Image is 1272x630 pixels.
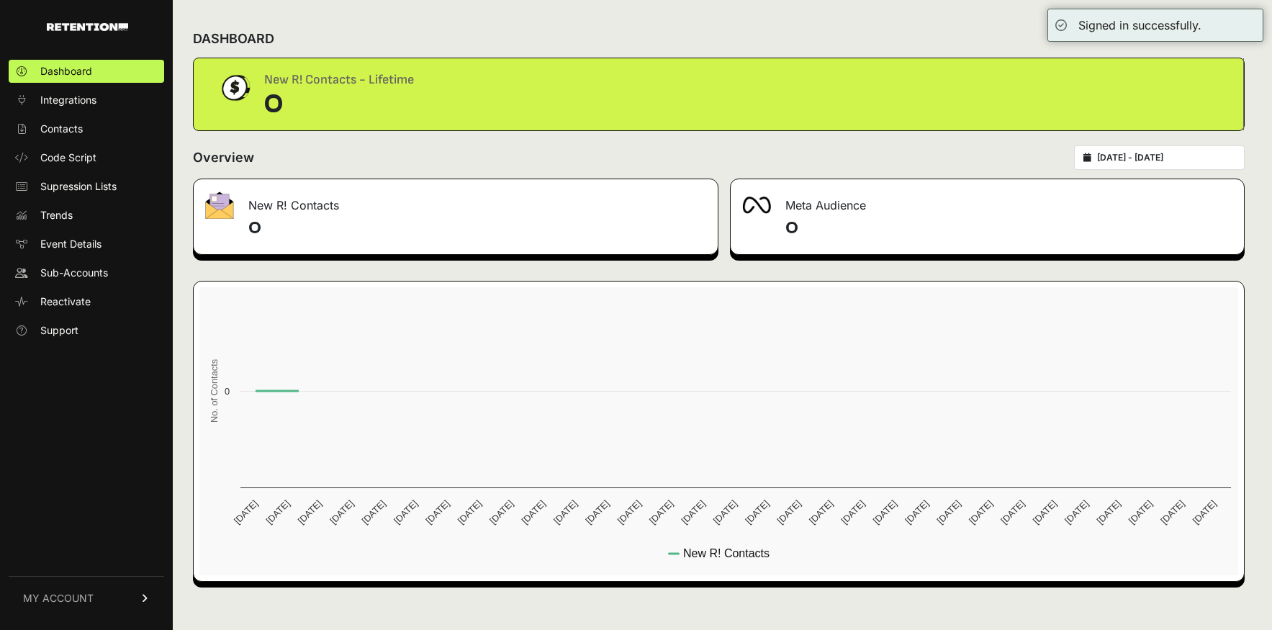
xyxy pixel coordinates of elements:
[647,498,675,526] text: [DATE]
[47,23,128,31] img: Retention.com
[9,290,164,313] a: Reactivate
[615,498,644,526] text: [DATE]
[711,498,739,526] text: [DATE]
[23,591,94,606] span: MY ACCOUNT
[9,233,164,256] a: Event Details
[328,498,356,526] text: [DATE]
[487,498,515,526] text: [DATE]
[1191,498,1219,526] text: [DATE]
[9,60,164,83] a: Dashboard
[998,498,1027,526] text: [DATE]
[40,179,117,194] span: Supression Lists
[40,208,73,222] span: Trends
[193,148,254,168] h2: Overview
[839,498,867,526] text: [DATE]
[40,237,102,251] span: Event Details
[225,386,230,397] text: 0
[967,498,995,526] text: [DATE]
[193,29,274,49] h2: DASHBOARD
[1094,498,1122,526] text: [DATE]
[9,319,164,342] a: Support
[9,146,164,169] a: Code Script
[423,498,451,526] text: [DATE]
[264,70,414,90] div: New R! Contacts - Lifetime
[209,359,220,423] text: No. of Contacts
[935,498,963,526] text: [DATE]
[743,498,771,526] text: [DATE]
[264,90,414,119] div: 0
[9,175,164,198] a: Supression Lists
[232,498,260,526] text: [DATE]
[775,498,803,526] text: [DATE]
[731,179,1245,222] div: Meta Audience
[248,217,706,240] h4: 0
[392,498,420,526] text: [DATE]
[9,117,164,140] a: Contacts
[683,547,770,559] text: New R! Contacts
[551,498,579,526] text: [DATE]
[40,266,108,280] span: Sub-Accounts
[205,192,234,219] img: fa-envelope-19ae18322b30453b285274b1b8af3d052b27d846a4fbe8435d1a52b978f639a2.png
[785,217,1233,240] h4: 0
[296,498,324,526] text: [DATE]
[9,89,164,112] a: Integrations
[9,204,164,227] a: Trends
[194,179,718,222] div: New R! Contacts
[1078,17,1201,34] div: Signed in successfully.
[40,64,92,78] span: Dashboard
[1031,498,1059,526] text: [DATE]
[679,498,707,526] text: [DATE]
[40,150,96,165] span: Code Script
[520,498,548,526] text: [DATE]
[40,122,83,136] span: Contacts
[456,498,484,526] text: [DATE]
[40,323,78,338] span: Support
[9,576,164,620] a: MY ACCOUNT
[40,294,91,309] span: Reactivate
[742,197,771,214] img: fa-meta-2f981b61bb99beabf952f7030308934f19ce035c18b003e963880cc3fabeebb7.png
[871,498,899,526] text: [DATE]
[263,498,292,526] text: [DATE]
[40,93,96,107] span: Integrations
[1127,498,1155,526] text: [DATE]
[9,261,164,284] a: Sub-Accounts
[217,70,253,106] img: dollar-coin-05c43ed7efb7bc0c12610022525b4bbbb207c7efeef5aecc26f025e68dcafac9.png
[1063,498,1091,526] text: [DATE]
[903,498,931,526] text: [DATE]
[807,498,835,526] text: [DATE]
[360,498,388,526] text: [DATE]
[1158,498,1186,526] text: [DATE]
[583,498,611,526] text: [DATE]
